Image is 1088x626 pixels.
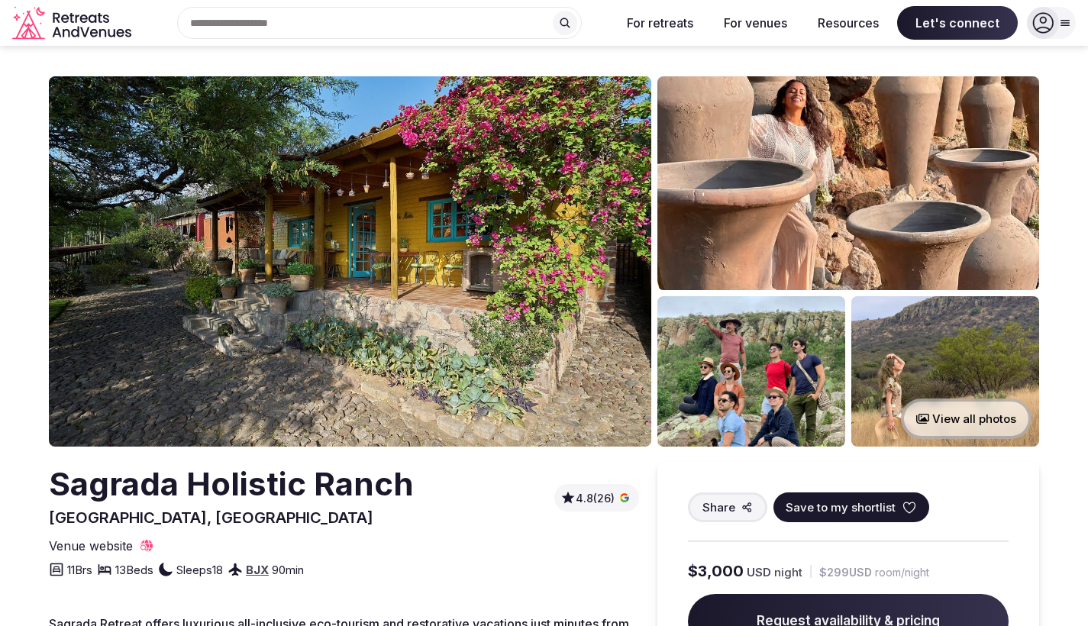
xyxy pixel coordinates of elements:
[806,6,891,40] button: Resources
[712,6,799,40] button: For venues
[657,296,845,447] img: Venue gallery photo
[12,6,134,40] a: Visit the homepage
[774,564,802,580] span: night
[49,537,133,554] span: Venue website
[615,6,705,40] button: For retreats
[809,563,813,579] div: |
[688,492,767,522] button: Share
[49,462,414,507] h2: Sagrada Holistic Ranch
[688,560,744,582] span: $3,000
[851,296,1039,447] img: Venue gallery photo
[49,76,651,447] img: Venue cover photo
[12,6,134,40] svg: Retreats and Venues company logo
[747,564,771,580] span: USD
[897,6,1018,40] span: Let's connect
[773,492,929,522] button: Save to my shortlist
[272,562,304,578] span: 90 min
[176,562,223,578] span: Sleeps 18
[819,565,872,580] span: $299 USD
[786,499,896,515] span: Save to my shortlist
[657,76,1039,290] img: Venue gallery photo
[49,537,154,554] a: Venue website
[875,565,929,580] span: room/night
[246,563,269,577] a: BJX
[67,562,92,578] span: 11 Brs
[560,490,633,505] button: 4.8(26)
[576,491,615,506] span: 4.8 (26)
[115,562,153,578] span: 13 Beds
[49,508,373,527] span: [GEOGRAPHIC_DATA], [GEOGRAPHIC_DATA]
[702,499,735,515] span: Share
[901,399,1032,439] button: View all photos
